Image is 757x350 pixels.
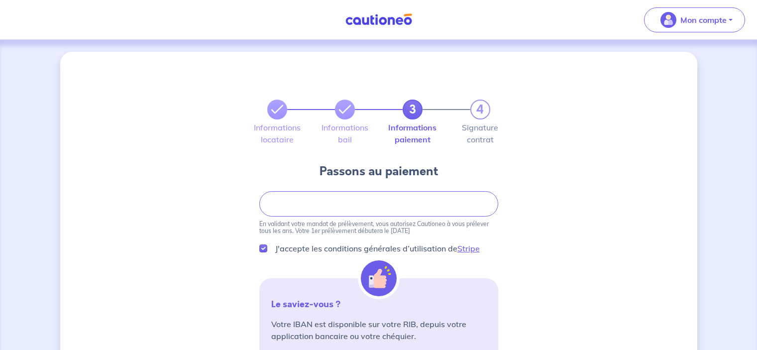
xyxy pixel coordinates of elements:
[341,13,416,26] img: Cautioneo
[403,123,423,143] label: Informations paiement
[271,318,486,342] p: Votre IBAN est disponible sur votre RIB, depuis votre application bancaire ou votre chéquier.
[457,243,480,253] a: Stripe
[403,100,423,119] a: 3
[361,260,397,296] img: illu_alert_hand.svg
[335,123,355,143] label: Informations bail
[680,14,727,26] p: Mon compte
[470,123,490,143] label: Signature contrat
[272,200,486,208] iframe: Cadre sécurisé pour la saisie de l'IBAN
[271,298,486,310] p: Le saviez-vous ?
[644,7,745,32] button: illu_account_valid_menu.svgMon compte
[267,123,287,143] label: Informations locataire
[275,242,480,254] p: J'accepte les conditions générales d’utilisation de
[660,12,676,28] img: illu_account_valid_menu.svg
[259,221,498,234] p: En validant votre mandat de prélèvement, vous autorisez Cautioneo à vous prélever tous les ans. V...
[320,163,438,179] h4: Passons au paiement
